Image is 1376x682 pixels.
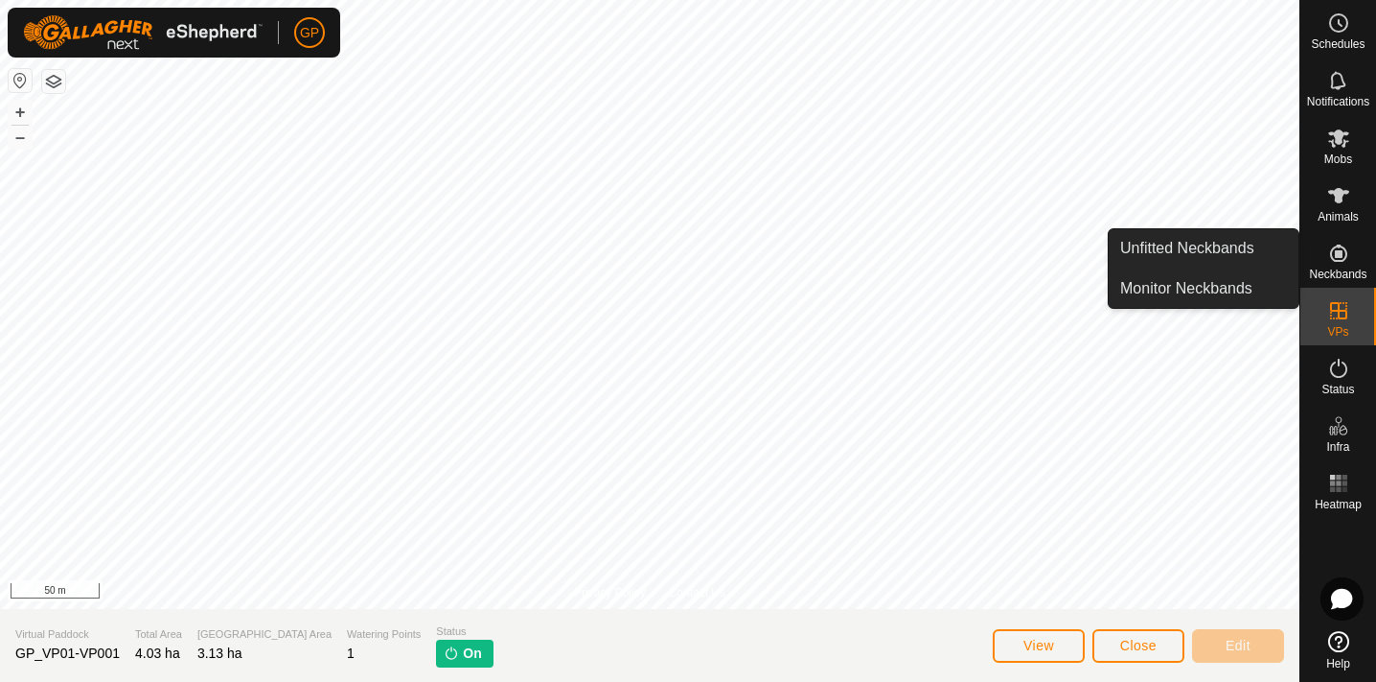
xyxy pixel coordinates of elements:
span: Virtual Paddock [15,626,120,643]
a: Contact Us [669,584,725,601]
a: Help [1300,623,1376,677]
img: turn-on [444,646,459,661]
span: Close [1120,638,1157,653]
button: View [993,629,1085,663]
button: Map Layers [42,70,65,93]
button: – [9,126,32,149]
span: Watering Points [347,626,421,643]
span: On [463,644,481,664]
span: Unfitted Neckbands [1120,237,1254,260]
img: Gallagher Logo [23,15,263,50]
span: VPs [1327,326,1348,338]
span: 1 [347,646,355,661]
span: Status [436,623,493,640]
span: [GEOGRAPHIC_DATA] Area [197,626,332,643]
a: Unfitted Neckbands [1109,229,1298,268]
span: 4.03 ha [135,646,180,661]
button: + [9,101,32,124]
span: Monitor Neckbands [1120,277,1252,300]
span: Animals [1318,211,1359,223]
span: 3.13 ha [197,646,242,661]
span: GP [300,23,319,43]
button: Edit [1192,629,1284,663]
a: Privacy Policy [574,584,646,601]
span: View [1023,638,1054,653]
span: Help [1326,658,1350,670]
button: Reset Map [9,69,32,92]
span: Schedules [1311,38,1365,50]
span: Status [1321,384,1354,395]
span: Total Area [135,626,182,643]
span: Infra [1326,441,1349,453]
span: Edit [1226,638,1250,653]
span: Heatmap [1315,499,1362,510]
span: Neckbands [1309,269,1366,280]
span: Notifications [1307,96,1369,107]
span: GP_VP01-VP001 [15,646,120,661]
button: Close [1092,629,1184,663]
span: Mobs [1324,153,1352,165]
a: Monitor Neckbands [1109,270,1298,308]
